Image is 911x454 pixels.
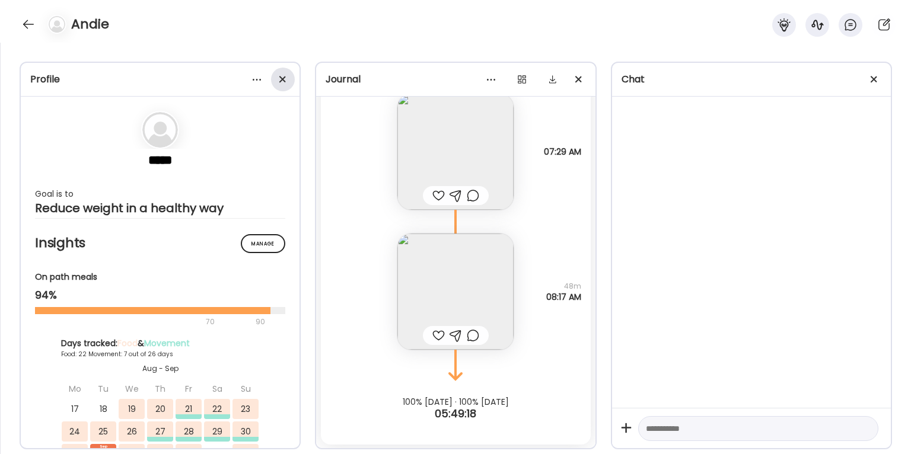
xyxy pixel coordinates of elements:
[622,72,881,87] div: Chat
[544,146,581,157] span: 07:29 AM
[90,399,116,419] div: 18
[204,399,230,419] div: 22
[176,379,202,399] div: Fr
[204,379,230,399] div: Sa
[232,399,259,419] div: 23
[119,399,145,419] div: 19
[62,379,88,399] div: Mo
[90,421,116,442] div: 25
[546,281,581,292] span: 48m
[119,421,145,442] div: 26
[546,292,581,302] span: 08:17 AM
[241,234,285,253] div: Manage
[147,421,173,442] div: 27
[30,72,290,87] div: Profile
[316,407,595,421] div: 05:49:18
[176,399,202,419] div: 21
[397,94,514,210] img: images%2FLhXJ2XjecoUbl0IZTL6cplxnLu03%2FvXQsu22DwpGiEVBUdGTQ%2F3zDh3YjulJoe6anXRNm5_240
[397,234,514,350] img: images%2FLhXJ2XjecoUbl0IZTL6cplxnLu03%2FRLkKSZis9zcvTBHWFRtI%2FWIILoj1a6J75UH2wF7ui_240
[35,187,285,201] div: Goal is to
[61,350,259,359] div: Food: 22 Movement: 7 out of 26 days
[61,363,259,374] div: Aug - Sep
[35,201,285,215] div: Reduce weight in a healthy way
[35,288,285,302] div: 94%
[144,337,190,349] span: Movement
[142,112,178,148] img: bg-avatar-default.svg
[49,16,65,33] img: bg-avatar-default.svg
[90,379,116,399] div: Tu
[117,337,138,349] span: Food
[62,399,88,419] div: 17
[204,421,230,442] div: 29
[71,15,109,34] h4: Andie
[147,399,173,419] div: 20
[176,421,202,442] div: 28
[35,271,285,283] div: On path meals
[254,315,266,329] div: 90
[35,315,252,329] div: 70
[62,421,88,442] div: 24
[232,379,259,399] div: Su
[35,234,285,252] h2: Insights
[90,444,116,449] div: Sep
[147,379,173,399] div: Th
[326,72,585,87] div: Journal
[232,421,259,442] div: 30
[119,379,145,399] div: We
[316,397,595,407] div: 100% [DATE] · 100% [DATE]
[61,337,259,350] div: Days tracked: &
